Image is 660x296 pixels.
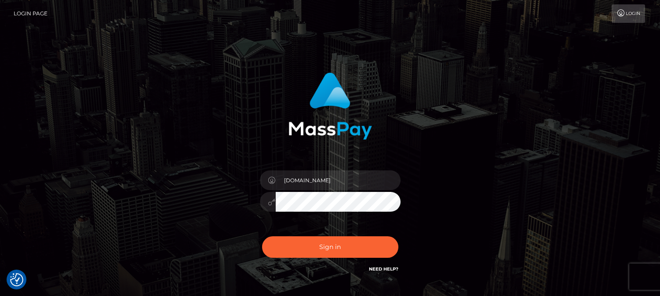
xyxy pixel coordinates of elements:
[288,72,372,140] img: MassPay Login
[369,266,398,272] a: Need Help?
[10,273,23,286] button: Consent Preferences
[612,4,645,23] a: Login
[262,236,398,258] button: Sign in
[276,170,401,190] input: Username...
[14,4,47,23] a: Login Page
[10,273,23,286] img: Revisit consent button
